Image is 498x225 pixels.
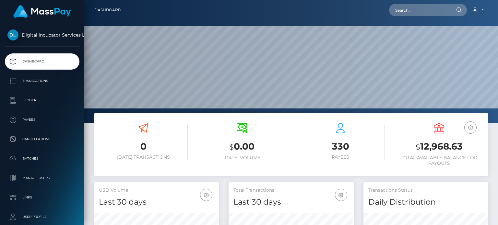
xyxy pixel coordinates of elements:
[233,187,349,194] h5: Total Transactions
[368,187,483,194] h5: Transactions Status
[197,155,286,161] h6: [DATE] Volume
[99,154,188,160] h6: [DATE] Transactions
[5,131,79,147] a: Cancellations
[7,29,18,40] img: Digital Incubator Services Limited
[5,209,79,225] a: User Profile
[7,134,77,144] p: Cancellations
[368,197,483,208] h4: Daily Distribution
[7,76,77,86] p: Transactions
[395,155,483,166] h6: Total Available Balance for Payouts
[7,212,77,222] p: User Profile
[197,140,286,153] h3: 0.00
[416,142,420,152] small: $
[7,154,77,163] p: Batches
[5,112,79,128] a: Payees
[7,173,77,183] p: Manage Users
[5,151,79,167] a: Batches
[5,73,79,89] a: Transactions
[99,197,214,208] h4: Last 30 days
[5,32,79,38] span: Digital Incubator Services Limited
[94,3,121,17] a: Dashboard
[5,170,79,186] a: Manage Users
[395,140,483,153] h3: 12,968.63
[7,115,77,125] p: Payees
[7,57,77,66] p: Dashboard
[99,187,214,194] h5: USD Volume
[229,142,234,152] small: $
[296,140,385,153] h3: 330
[7,193,77,202] p: Links
[389,4,450,16] input: Search...
[7,96,77,105] p: Ledger
[5,92,79,108] a: Ledger
[13,5,71,18] img: MassPay Logo
[5,53,79,70] a: Dashboard
[296,154,385,160] h6: Payees
[233,197,349,208] h4: Last 30 days
[5,189,79,206] a: Links
[99,140,188,153] h3: 0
